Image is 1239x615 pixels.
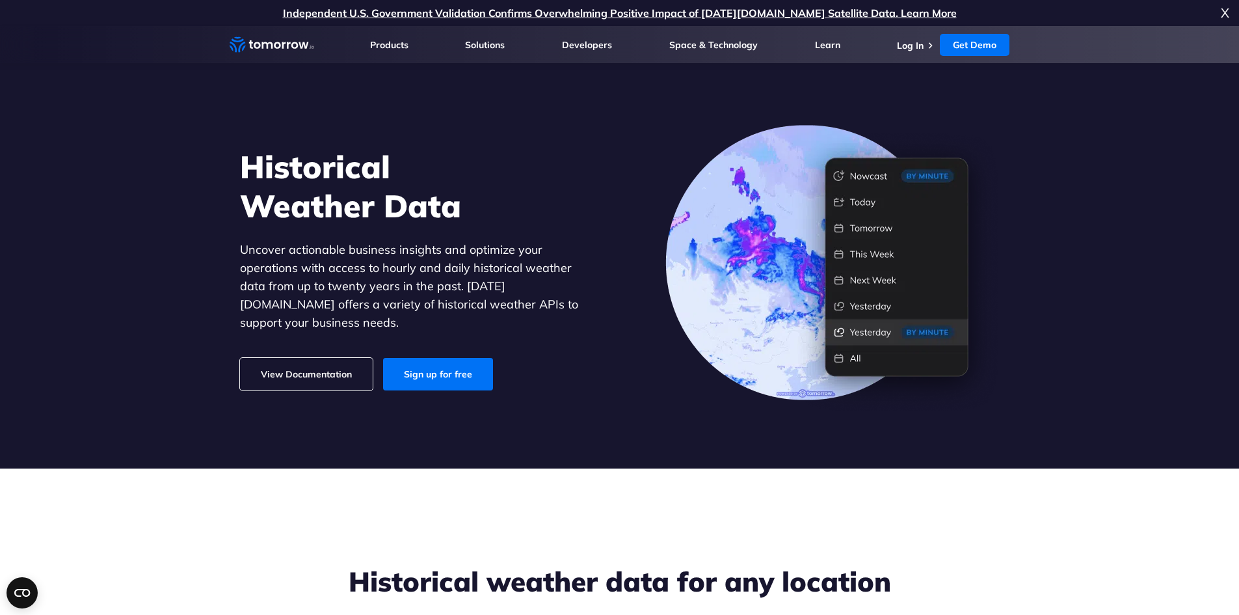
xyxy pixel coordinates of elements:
a: Home link [230,35,314,55]
a: View Documentation [240,358,373,390]
a: Developers [562,39,612,51]
button: Open CMP widget [7,577,38,608]
a: Products [370,39,408,51]
a: Solutions [465,39,505,51]
h2: Historical weather data for any location [230,566,1010,597]
a: Learn [815,39,840,51]
a: Log In [897,40,924,51]
p: Uncover actionable business insights and optimize your operations with access to hourly and daily... [240,241,598,332]
a: Independent U.S. Government Validation Confirms Overwhelming Positive Impact of [DATE][DOMAIN_NAM... [283,7,957,20]
h1: Historical Weather Data [240,147,598,225]
a: Get Demo [940,34,1009,56]
a: Sign up for free [383,358,493,390]
a: Space & Technology [669,39,758,51]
